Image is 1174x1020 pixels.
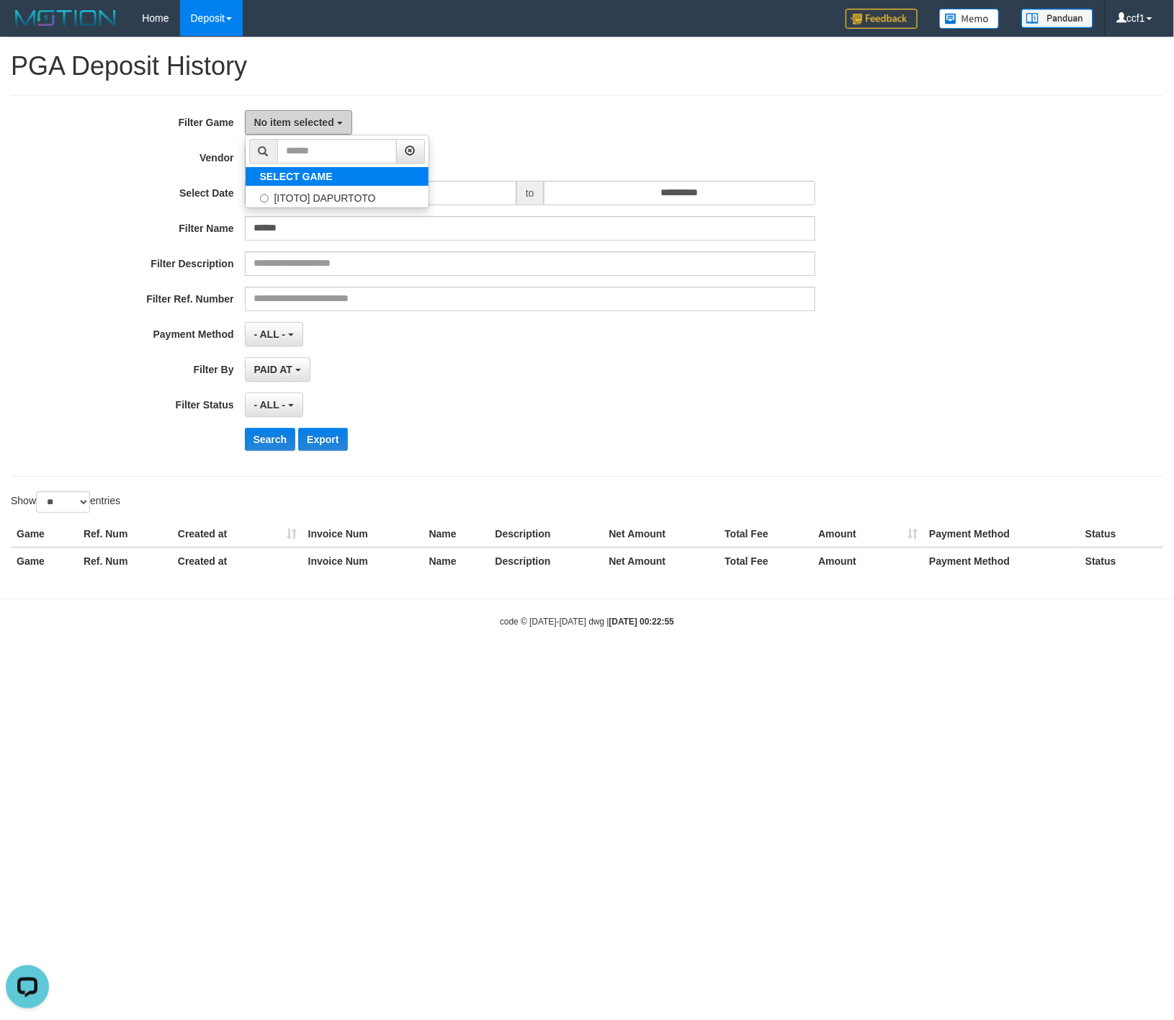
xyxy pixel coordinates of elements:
label: [ITOTO] DAPURTOTO [246,186,429,207]
th: Amount [812,547,923,574]
th: Total Fee [719,521,812,547]
th: Net Amount [603,547,719,574]
th: Total Fee [719,547,812,574]
img: panduan.png [1021,9,1093,28]
th: Payment Method [923,521,1080,547]
th: Ref. Num [78,521,172,547]
button: Open LiveChat chat widget [6,6,49,49]
b: SELECT GAME [260,171,333,182]
img: MOTION_logo.png [11,7,120,29]
th: Description [490,547,604,574]
span: to [516,181,544,205]
label: Show entries [11,491,120,513]
span: - ALL - [254,328,286,340]
th: Payment Method [923,547,1080,574]
img: Feedback.jpg [846,9,918,29]
th: Name [424,521,490,547]
button: No item selected [245,110,352,135]
span: - ALL - [254,399,286,411]
th: Invoice Num [303,547,424,574]
th: Amount [812,521,923,547]
span: No item selected [254,117,334,128]
th: Net Amount [603,521,719,547]
th: Status [1080,547,1163,574]
th: Game [11,547,78,574]
th: Created at [172,521,303,547]
strong: [DATE] 00:22:55 [609,617,674,627]
th: Name [424,547,490,574]
button: PAID AT [245,357,310,382]
span: PAID AT [254,364,292,375]
th: Game [11,521,78,547]
select: Showentries [36,491,90,513]
button: Search [245,428,296,451]
img: Button%20Memo.svg [939,9,1000,29]
th: Ref. Num [78,547,172,574]
th: Invoice Num [303,521,424,547]
th: Created at [172,547,303,574]
a: SELECT GAME [246,167,429,186]
th: Description [490,521,604,547]
small: code © [DATE]-[DATE] dwg | [500,617,674,627]
input: [ITOTO] DAPURTOTO [260,194,269,203]
button: Export [298,428,347,451]
h1: PGA Deposit History [11,52,1163,81]
th: Status [1080,521,1163,547]
button: - ALL - [245,393,303,417]
button: - ALL - [245,322,303,346]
